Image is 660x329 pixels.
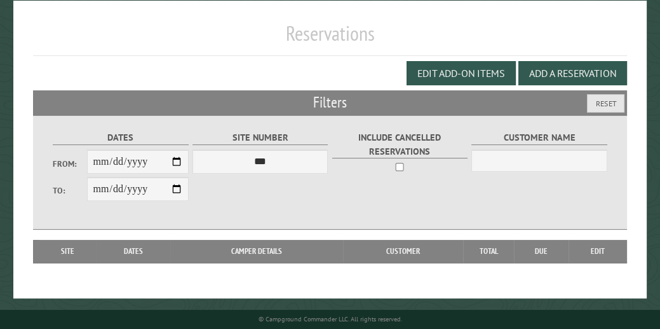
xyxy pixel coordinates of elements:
small: © Campground Commander LLC. All rights reserved. [259,315,402,323]
label: Include Cancelled Reservations [332,130,468,158]
label: From: [53,158,86,170]
th: Dates [96,240,170,263]
label: Dates [53,130,188,145]
th: Edit [569,240,627,263]
h1: Reservations [33,21,627,56]
button: Add a Reservation [518,61,627,85]
label: To: [53,185,86,197]
th: Due [514,240,569,263]
th: Customer [343,240,463,263]
h2: Filters [33,90,627,115]
button: Edit Add-on Items [407,61,516,85]
label: Customer Name [471,130,607,145]
th: Camper Details [170,240,343,263]
th: Total [463,240,514,263]
label: Site Number [192,130,328,145]
th: Site [39,240,96,263]
button: Reset [587,94,624,113]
